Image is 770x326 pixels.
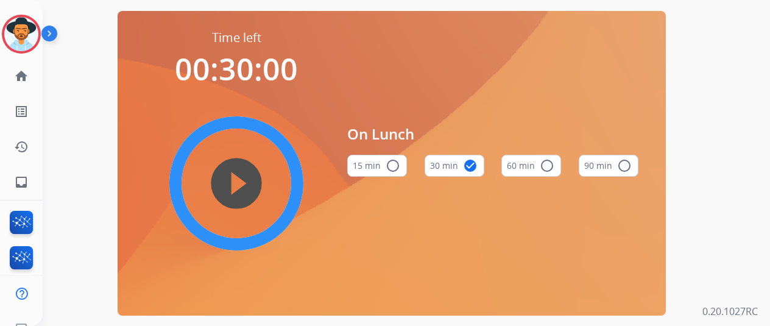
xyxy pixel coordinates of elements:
p: 0.20.1027RC [702,304,758,319]
mat-icon: check_circle [463,158,478,173]
span: 00:30:00 [175,48,298,90]
mat-icon: play_circle_filled [229,176,244,191]
mat-icon: history [14,140,29,154]
span: On Lunch [347,123,638,145]
mat-icon: radio_button_unchecked [540,158,554,173]
button: 60 min [501,155,561,177]
mat-icon: inbox [14,175,29,190]
span: Time left [212,29,261,46]
mat-icon: radio_button_unchecked [386,158,400,173]
button: 30 min [425,155,484,177]
mat-icon: list_alt [14,104,29,119]
button: 15 min [347,155,407,177]
img: avatar [4,17,38,51]
button: 90 min [579,155,638,177]
mat-icon: radio_button_unchecked [617,158,632,173]
mat-icon: home [14,69,29,83]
